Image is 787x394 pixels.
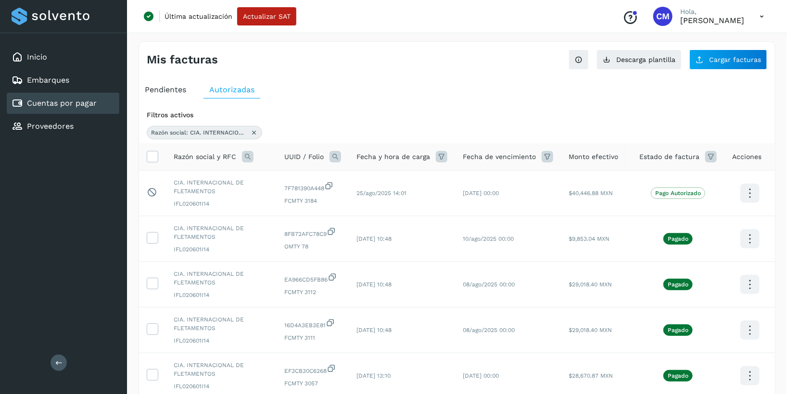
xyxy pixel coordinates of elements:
[463,152,536,162] span: Fecha de vencimiento
[174,178,269,196] span: CIA. INTERNACIONAL DE FLETAMENTOS
[7,93,119,114] div: Cuentas por pagar
[174,336,269,345] span: IFL020601I14
[356,327,392,333] span: [DATE] 10:48
[147,53,218,67] h4: Mis facturas
[597,49,682,70] button: Descarga plantilla
[243,13,291,20] span: Actualizar SAT
[147,126,262,139] div: Razón social: CIA. INTERNACIONAL DE FLETAMENTO
[174,152,236,162] span: Razón social y RFC
[668,235,688,242] p: Pagado
[284,288,341,296] span: FCMTY 3112
[284,272,341,284] span: EA966CD5FB86
[680,8,744,16] p: Hola,
[356,152,430,162] span: Fecha y hora de carga
[616,56,675,63] span: Descarga plantilla
[284,379,341,388] span: FCMTY 3057
[668,327,688,333] p: Pagado
[284,364,341,375] span: EF3CB30C6268
[284,227,341,238] span: 8FB72AFC78C9
[174,361,269,378] span: CIA. INTERNACIONAL DE FLETAMENTOS
[569,372,613,379] span: $28,670.87 MXN
[27,75,69,85] a: Embarques
[709,56,761,63] span: Cargar facturas
[680,16,744,25] p: Cynthia Mendoza
[284,333,341,342] span: FCMTY 3111
[569,152,618,162] span: Monto efectivo
[174,270,269,287] span: CIA. INTERNACIONAL DE FLETAMENTOS
[463,190,499,197] span: [DATE] 00:00
[356,235,392,242] span: [DATE] 10:48
[237,7,296,25] button: Actualizar SAT
[27,122,74,131] a: Proveedores
[569,235,609,242] span: $9,853.04 MXN
[151,128,247,137] span: Razón social: CIA. INTERNACIONAL DE FLETAMENTO
[174,382,269,391] span: IFL020601I14
[668,372,688,379] p: Pagado
[356,190,406,197] span: 25/ago/2025 14:01
[7,116,119,137] div: Proveedores
[209,85,254,94] span: Autorizadas
[174,315,269,332] span: CIA. INTERNACIONAL DE FLETAMENTOS
[732,152,762,162] span: Acciones
[655,190,701,197] p: Pago Autorizado
[463,235,514,242] span: 10/ago/2025 00:00
[174,245,269,254] span: IFL020601I14
[356,372,391,379] span: [DATE] 13:10
[639,152,699,162] span: Estado de factura
[27,98,97,108] a: Cuentas por pagar
[147,110,767,120] div: Filtros activos
[689,49,767,70] button: Cargar facturas
[174,224,269,241] span: CIA. INTERNACIONAL DE FLETAMENTOS
[284,152,324,162] span: UUID / Folio
[174,291,269,299] span: IFL020601I14
[569,281,612,288] span: $29,018.40 MXN
[356,281,392,288] span: [DATE] 10:48
[463,281,515,288] span: 08/ago/2025 00:00
[284,242,341,251] span: OMTY 78
[463,372,499,379] span: [DATE] 00:00
[284,318,341,330] span: 16D4A3EB3E81
[284,197,341,205] span: FCMTY 3184
[668,281,688,288] p: Pagado
[7,70,119,91] div: Embarques
[569,190,613,197] span: $40,446.88 MXN
[7,47,119,68] div: Inicio
[165,12,232,21] p: Última actualización
[145,85,186,94] span: Pendientes
[284,181,341,193] span: 7F781390A448
[27,52,47,62] a: Inicio
[174,199,269,208] span: IFL020601I14
[569,327,612,333] span: $29,018.40 MXN
[463,327,515,333] span: 08/ago/2025 00:00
